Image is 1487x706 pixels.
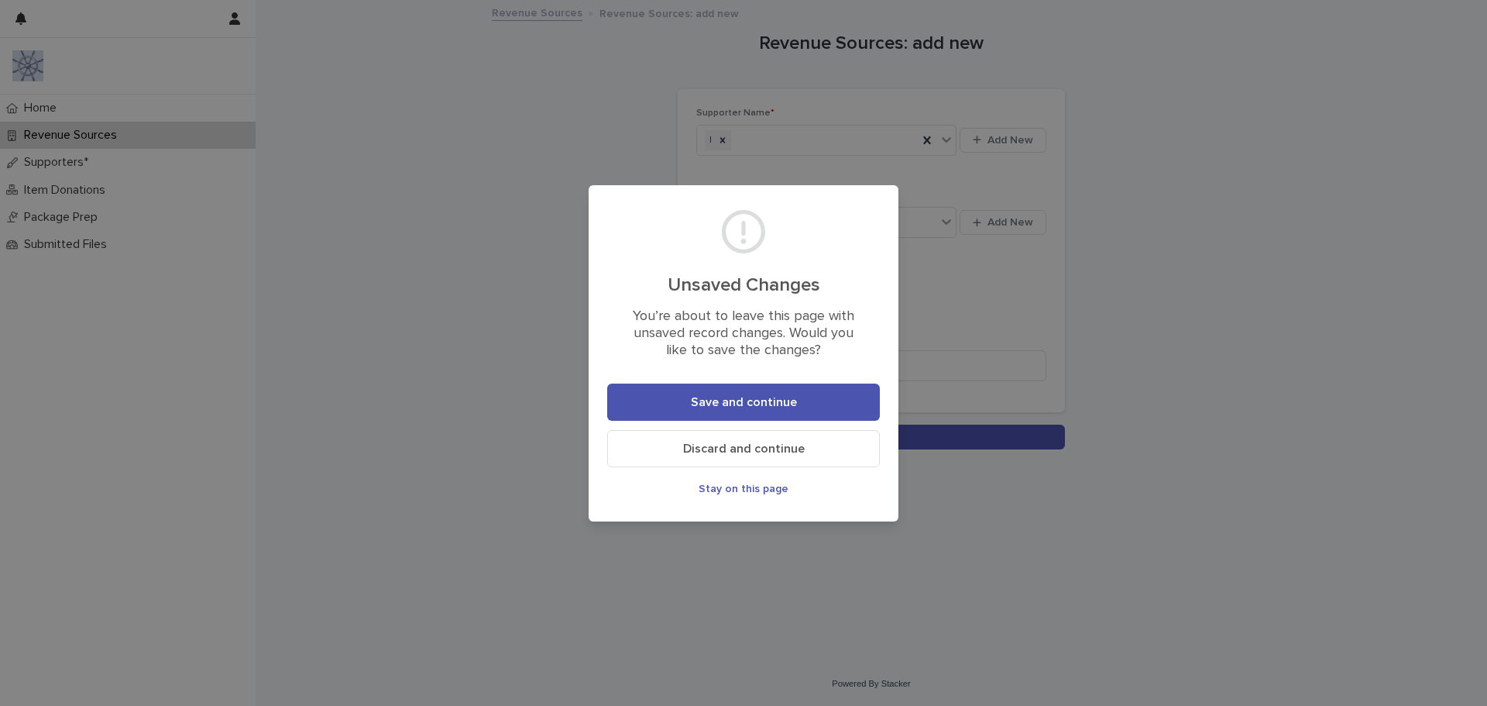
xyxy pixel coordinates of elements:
button: Discard and continue [607,430,880,467]
span: Discard and continue [683,443,805,455]
h2: Unsaved Changes [626,274,861,297]
p: You’re about to leave this page with unsaved record changes. Would you like to save the changes? [626,308,861,359]
span: Save and continue [691,396,797,408]
button: Save and continue [607,384,880,421]
span: Stay on this page [699,484,788,494]
button: Stay on this page [607,477,880,501]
